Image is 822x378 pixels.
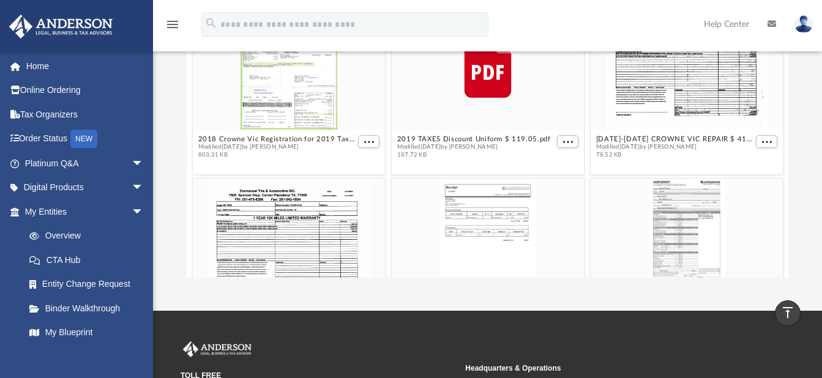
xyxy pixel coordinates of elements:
small: Headquarters & Operations [465,363,741,374]
span: arrow_drop_down [132,199,156,224]
span: arrow_drop_down [132,151,156,176]
button: 2019 TAXES Discount Uniform $ 119.05.pdf [397,135,550,143]
button: [DATE]-[DATE] CROWNE VIC REPAIR $ 411.25.pdf [596,135,753,143]
img: Anderson Advisors Platinum Portal [6,15,116,39]
button: More options [357,135,379,148]
a: Platinum Q&Aarrow_drop_down [9,151,162,176]
span: Modified [DATE] by [PERSON_NAME] [596,144,753,152]
a: Entity Change Request [17,272,162,297]
a: Home [9,54,162,78]
a: menu [165,23,180,32]
img: Anderson Advisors Platinum Portal [181,341,254,357]
button: 2018 Crowne Vic Registration for 2019 Tax Year.pdf [198,135,355,143]
span: 78.52 KB [596,152,753,160]
span: 187.72 KB [397,152,550,160]
a: vertical_align_top [775,300,801,326]
span: Modified [DATE] by [PERSON_NAME] [397,144,550,152]
i: menu [165,17,180,32]
button: More options [756,135,778,148]
span: 803.31 KB [198,152,355,160]
a: Online Ordering [9,78,162,103]
img: User Pic [794,15,813,33]
a: My Blueprint [17,321,156,345]
span: arrow_drop_down [132,176,156,201]
a: Overview [17,224,162,248]
i: vertical_align_top [780,305,795,320]
span: Modified [DATE] by [PERSON_NAME] [198,144,355,152]
i: search [204,17,218,30]
a: CTA Hub [17,248,162,272]
div: NEW [70,130,97,148]
a: My Entitiesarrow_drop_down [9,199,162,224]
button: More options [557,135,579,148]
a: Digital Productsarrow_drop_down [9,176,162,200]
a: Binder Walkthrough [17,296,162,321]
a: Order StatusNEW [9,127,162,152]
a: Tax Organizers [9,102,162,127]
